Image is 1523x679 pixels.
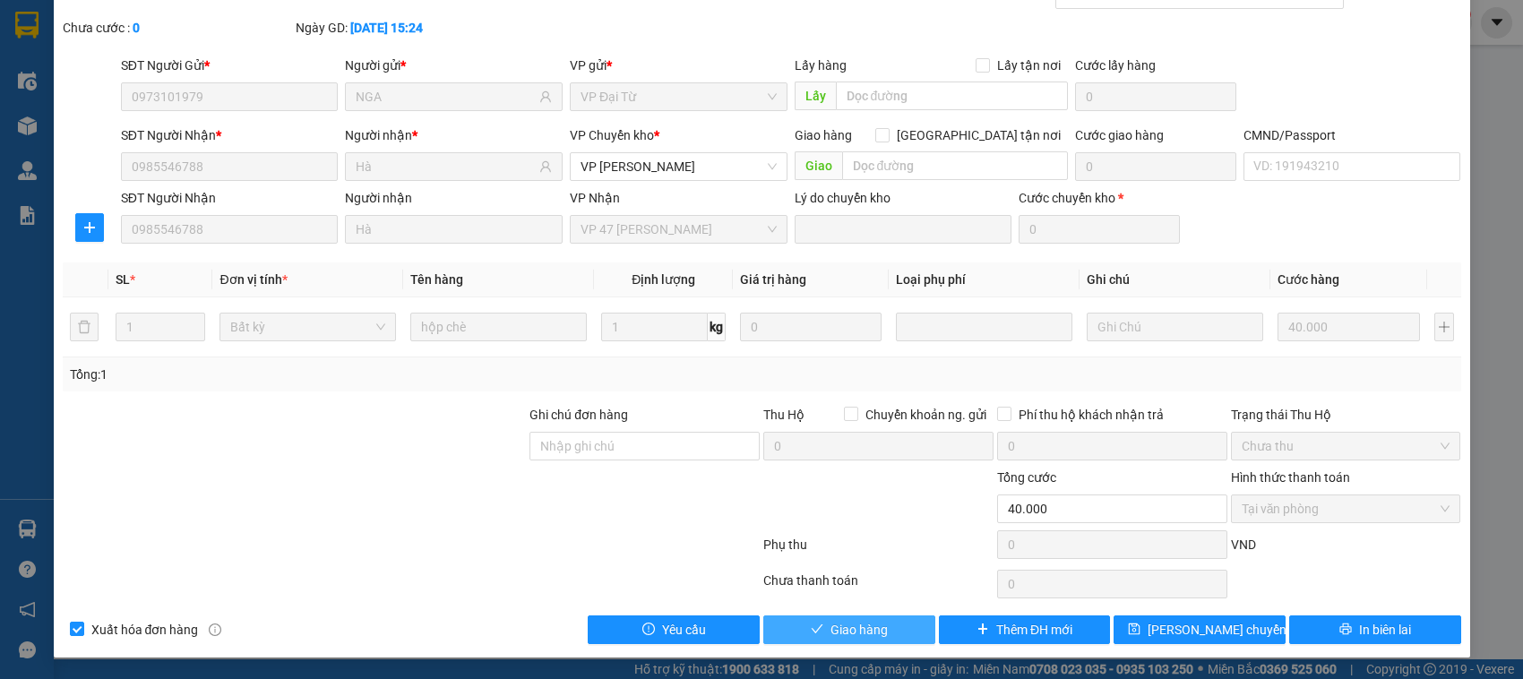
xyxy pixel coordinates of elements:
span: save [1128,623,1140,637]
input: Tên người nhận [356,157,536,176]
div: Tổng: 1 [70,365,589,384]
span: VP Hoàng Gia [581,153,777,180]
span: Thêm ĐH mới [996,620,1072,640]
span: VND [1231,537,1256,552]
label: Cước lấy hàng [1075,58,1156,73]
button: save[PERSON_NAME] chuyển hoàn [1114,615,1286,644]
span: Giao [795,151,842,180]
span: user [539,160,552,173]
button: exclamation-circleYêu cầu [588,615,760,644]
input: Dọc đường [842,151,1068,180]
input: Cước giao hàng [1075,152,1236,181]
div: VP Nhận [570,188,787,208]
div: SĐT Người Gửi [121,56,339,75]
span: SL [116,272,130,287]
span: In biên lai [1359,620,1411,640]
input: Ghi chú đơn hàng [529,432,760,460]
div: Chưa cước : [63,18,293,38]
input: 0 [1278,313,1419,341]
th: Loại phụ phí [889,262,1080,297]
div: Phụ thu [761,535,995,566]
button: printerIn biên lai [1289,615,1461,644]
div: Người nhận [345,188,563,208]
button: plus [1434,313,1454,341]
span: printer [1339,623,1352,637]
span: VP 47 Trần Khát Chân [581,216,777,243]
input: Cước lấy hàng [1075,82,1236,111]
span: Định lượng [632,272,695,287]
span: Tại văn phòng [1242,495,1450,522]
input: Tên người gửi [356,87,536,107]
span: info-circle [209,623,221,636]
label: Ghi chú đơn hàng [529,408,628,422]
div: SĐT Người Nhận [121,188,339,208]
span: Chưa thu [1242,433,1450,460]
span: Chuyển khoản ng. gửi [858,405,994,425]
div: Người nhận [345,125,563,145]
input: VD: Bàn, Ghế [410,313,587,341]
button: plus [75,213,104,242]
button: delete [70,313,99,341]
span: Giao hàng [830,620,888,640]
button: plusThêm ĐH mới [939,615,1111,644]
span: user [539,90,552,103]
span: [GEOGRAPHIC_DATA] tận nơi [890,125,1068,145]
span: VP Chuyển kho [570,128,654,142]
span: kg [708,313,726,341]
span: Giao hàng [795,128,852,142]
span: Lấy [795,82,836,110]
span: Yêu cầu [662,620,706,640]
button: checkGiao hàng [763,615,935,644]
span: VP Đại Từ [581,83,777,110]
input: Ghi Chú [1087,313,1263,341]
span: Bất kỳ [230,314,385,340]
div: Lý do chuyển kho [795,188,1012,208]
span: plus [76,220,103,235]
input: Dọc đường [836,82,1068,110]
span: Tên hàng [410,272,463,287]
span: Tổng cước [997,470,1056,485]
span: plus [977,623,989,637]
span: Cước hàng [1278,272,1339,287]
b: [DATE] 15:24 [350,21,423,35]
th: Ghi chú [1080,262,1270,297]
span: Lấy hàng [795,58,847,73]
div: Người gửi [345,56,563,75]
div: SĐT Người Nhận [121,125,339,145]
span: Giá trị hàng [740,272,806,287]
label: Hình thức thanh toán [1231,470,1350,485]
b: 0 [133,21,140,35]
div: Ngày GD: [296,18,526,38]
span: Xuất hóa đơn hàng [84,620,206,640]
span: [PERSON_NAME] chuyển hoàn [1148,620,1318,640]
label: Cước giao hàng [1075,128,1164,142]
div: CMND/Passport [1243,125,1461,145]
span: Phí thu hộ khách nhận trả [1011,405,1171,425]
div: Cước chuyển kho [1019,188,1180,208]
span: Lấy tận nơi [990,56,1068,75]
div: Trạng thái Thu Hộ [1231,405,1461,425]
div: VP gửi [570,56,787,75]
span: check [811,623,823,637]
span: exclamation-circle [642,623,655,637]
span: Thu Hộ [763,408,805,422]
span: Đơn vị tính [219,272,287,287]
input: 0 [740,313,882,341]
div: Chưa thanh toán [761,571,995,602]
